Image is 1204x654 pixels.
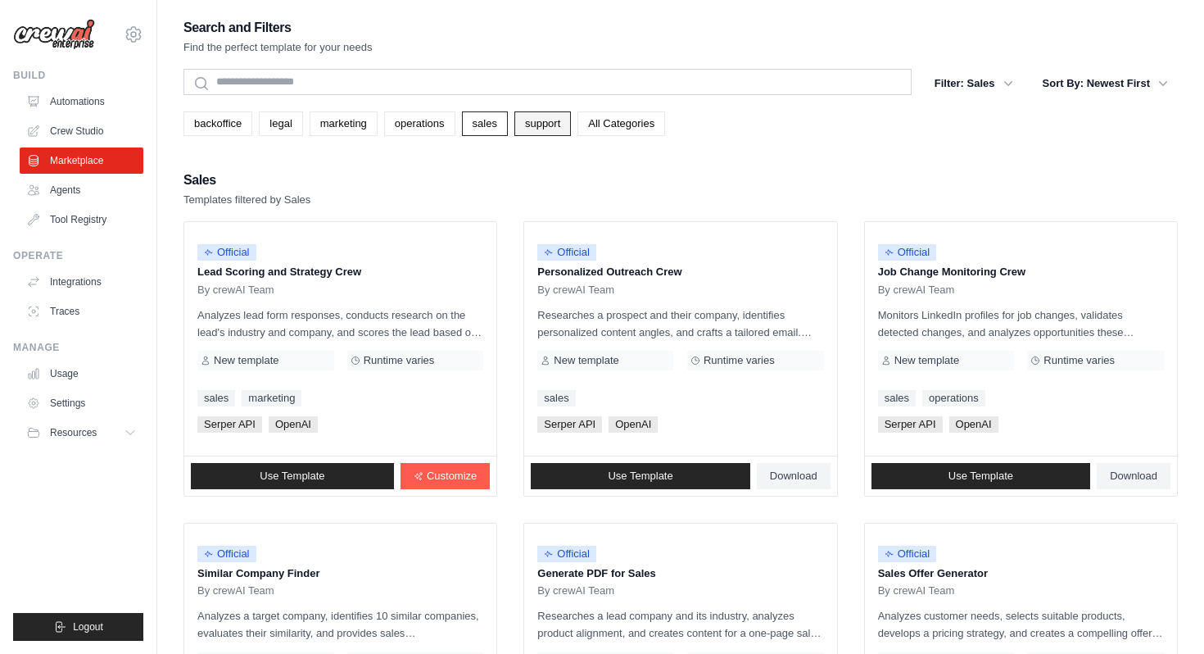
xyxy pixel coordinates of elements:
a: Agents [20,177,143,203]
span: Download [1110,470,1157,483]
a: marketing [310,111,378,136]
span: Runtime varies [704,354,775,367]
a: Settings [20,390,143,416]
span: New template [894,354,959,367]
span: Runtime varies [364,354,435,367]
p: Researches a lead company and its industry, analyzes product alignment, and creates content for a... [537,607,823,642]
span: By crewAI Team [197,284,274,297]
button: Filter: Sales [925,69,1023,98]
a: support [514,111,571,136]
a: sales [462,111,508,136]
a: Download [1097,463,1170,489]
a: operations [922,390,985,406]
p: Similar Company Finder [197,565,483,582]
span: Use Template [608,470,672,483]
a: Tool Registry [20,207,143,233]
p: Generate PDF for Sales [537,565,823,582]
span: Resources [50,426,97,439]
span: New template [554,354,618,367]
span: Serper API [878,416,943,433]
button: Sort By: Newest First [1033,69,1178,98]
span: By crewAI Team [197,584,274,597]
a: Use Template [531,463,750,489]
span: Official [537,244,596,261]
a: Integrations [20,269,143,295]
p: Lead Scoring and Strategy Crew [197,264,483,280]
a: marketing [242,390,301,406]
a: legal [259,111,302,136]
a: Usage [20,361,143,387]
a: Use Template [191,463,394,489]
a: Traces [20,298,143,325]
span: By crewAI Team [537,284,614,297]
a: Use Template [871,463,1091,489]
button: Logout [13,613,143,641]
img: Logo [13,19,95,50]
a: Automations [20,89,143,115]
a: Download [757,463,831,489]
p: Analyzes lead form responses, conducts research on the lead's industry and company, and scores th... [197,307,483,341]
a: Marketplace [20,148,143,174]
h2: Search and Filters [183,16,373,39]
span: Serper API [197,416,262,433]
span: OpenAI [949,416,998,433]
span: By crewAI Team [878,584,955,597]
p: Find the perfect template for your needs [183,39,373,56]
span: Download [770,470,817,483]
span: Runtime varies [1043,354,1115,367]
span: Official [878,546,937,562]
p: Job Change Monitoring Crew [878,264,1164,280]
span: Official [197,546,256,562]
a: backoffice [183,111,252,136]
p: Templates filtered by Sales [183,192,310,208]
div: Build [13,69,143,82]
p: Researches a prospect and their company, identifies personalized content angles, and crafts a tai... [537,307,823,341]
a: All Categories [577,111,665,136]
span: OpenAI [269,416,318,433]
span: Official [878,244,937,261]
span: Serper API [537,416,602,433]
a: sales [537,390,575,406]
div: Operate [13,249,143,262]
h2: Sales [183,169,310,192]
button: Resources [20,420,143,446]
span: By crewAI Team [878,284,955,297]
a: sales [197,390,235,406]
span: New template [214,354,278,367]
span: Official [537,546,596,562]
a: operations [384,111,455,136]
div: Manage [13,341,143,354]
span: Use Template [260,470,324,483]
span: Official [197,244,256,261]
span: OpenAI [609,416,658,433]
span: By crewAI Team [537,584,614,597]
p: Analyzes customer needs, selects suitable products, develops a pricing strategy, and creates a co... [878,607,1164,642]
a: Customize [401,463,490,489]
span: Logout [73,620,103,634]
span: Use Template [948,470,1013,483]
a: sales [878,390,916,406]
p: Monitors LinkedIn profiles for job changes, validates detected changes, and analyzes opportunitie... [878,307,1164,341]
span: Customize [427,470,477,483]
p: Personalized Outreach Crew [537,264,823,280]
p: Sales Offer Generator [878,565,1164,582]
p: Analyzes a target company, identifies 10 similar companies, evaluates their similarity, and provi... [197,607,483,642]
a: Crew Studio [20,118,143,144]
